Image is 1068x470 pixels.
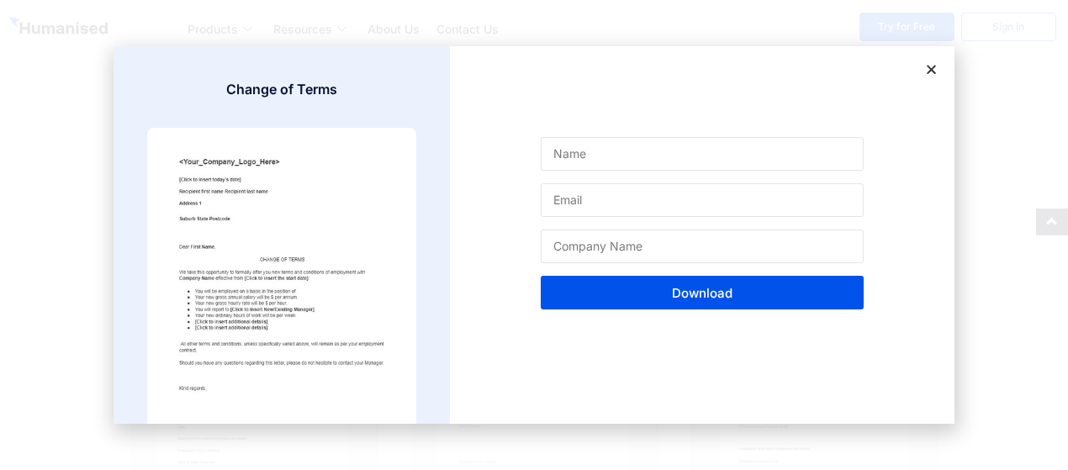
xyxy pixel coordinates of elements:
input: Email [541,183,864,217]
h3: Change of Terms [147,80,416,98]
input: Name [541,137,864,171]
button: Download [541,276,864,309]
span: Download [672,287,732,299]
input: Company Name [541,230,864,263]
